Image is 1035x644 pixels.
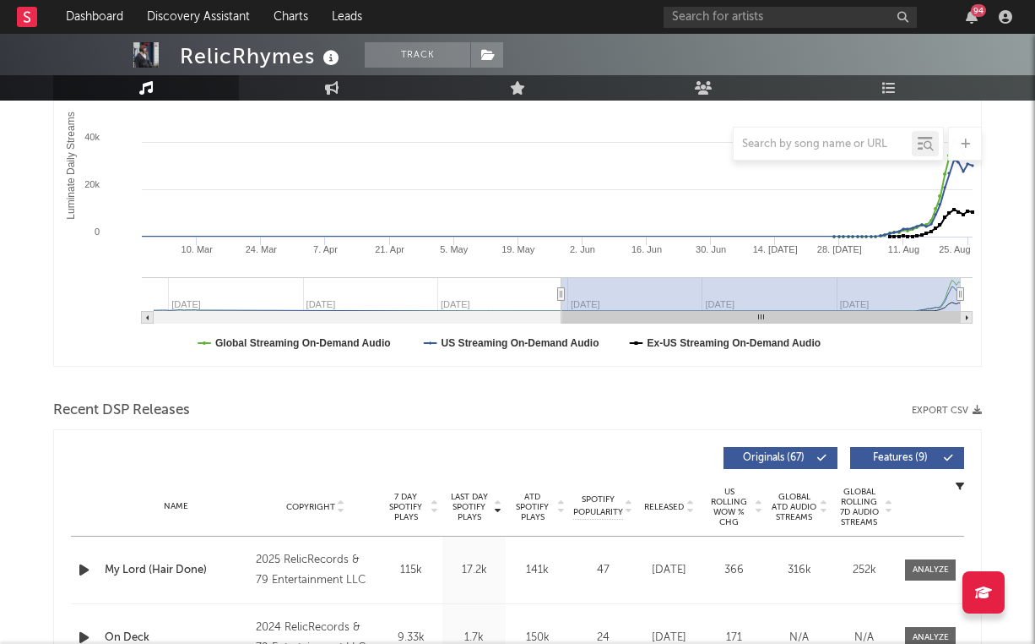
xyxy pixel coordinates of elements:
text: 14. [DATE] [753,244,798,254]
span: Spotify Popularity [573,494,623,519]
button: Originals(67) [723,447,837,469]
span: Copyright [286,502,335,512]
span: Recent DSP Releases [53,401,190,421]
text: 16. Jun [631,244,662,254]
text: 2. Jun [570,244,595,254]
div: 17.2k [447,562,501,579]
text: 28. [DATE] [817,244,862,254]
div: Name [105,500,247,513]
div: 47 [573,562,632,579]
span: 7 Day Spotify Plays [383,492,428,522]
svg: Luminate Daily Consumption [54,28,981,366]
button: Export CSV [912,406,982,416]
div: 2025 RelicRecords & 79 Entertainment LLC [256,550,375,591]
text: 19. May [501,244,535,254]
div: 115k [383,562,438,579]
span: Last Day Spotify Plays [447,492,491,522]
button: 94 [966,10,978,24]
span: Released [644,502,684,512]
text: 30. Jun [696,244,726,254]
input: Search for artists [664,7,917,28]
input: Search by song name or URL [734,138,912,151]
text: Ex-US Streaming On-Demand Audio [648,337,821,349]
text: 20k [84,179,100,189]
text: 21. Apr [375,244,404,254]
div: RelicRhymes [180,42,344,70]
span: Global Rolling 7D Audio Streams [836,487,882,527]
span: ATD Spotify Plays [510,492,555,522]
div: 141k [510,562,565,579]
div: 252k [836,562,892,579]
text: 7. Apr [313,244,338,254]
a: My Lord (Hair Done) [105,562,247,579]
text: 24. Mar [246,244,278,254]
text: 5. May [440,244,469,254]
text: US Streaming On-Demand Audio [442,337,599,349]
span: Originals ( 67 ) [734,453,812,463]
text: Luminate Daily Streams [65,112,77,219]
text: 10. Mar [182,244,214,254]
span: Features ( 9 ) [861,453,939,463]
text: 0 [95,226,100,237]
text: 25. Aug [939,244,970,254]
text: Global Streaming On-Demand Audio [215,337,391,349]
span: Global ATD Audio Streams [771,492,817,522]
button: Features(9) [850,447,964,469]
div: 316k [771,562,827,579]
div: 366 [706,562,762,579]
div: 94 [971,4,986,17]
button: Track [365,42,470,68]
div: [DATE] [641,562,697,579]
text: 11. Aug [888,244,919,254]
span: US Rolling WoW % Chg [706,487,752,527]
